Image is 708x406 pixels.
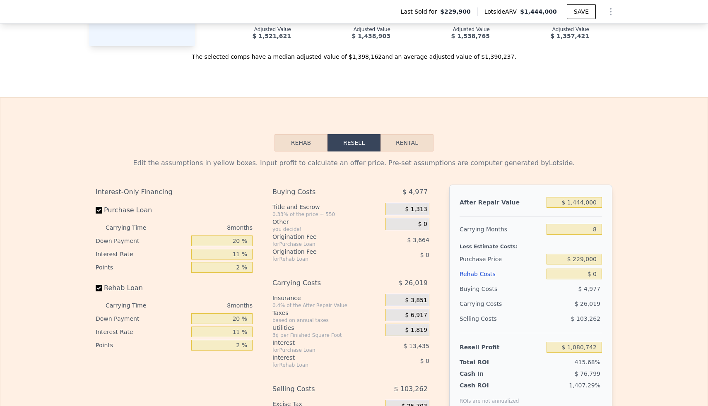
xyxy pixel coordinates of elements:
[89,46,619,61] div: The selected comps have a median adjusted value of $1,398,162 and an average adjusted value of $1...
[272,256,365,262] div: for Rehab Loan
[460,340,543,355] div: Resell Profit
[405,312,427,319] span: $ 6,917
[418,221,427,228] span: $ 0
[272,317,382,324] div: based on annual taxes
[96,281,188,295] label: Rehab Loan
[163,221,253,234] div: 8 months
[575,370,600,377] span: $ 76,799
[96,158,612,168] div: Edit the assumptions in yellow boxes. Input profit to calculate an offer price. Pre-set assumptio...
[205,26,291,33] div: Adjusted Value
[460,281,543,296] div: Buying Costs
[96,207,102,214] input: Purchase Loan
[352,33,390,39] span: $ 1,438,903
[272,233,365,241] div: Origination Fee
[578,286,600,292] span: $ 4,977
[405,327,427,334] span: $ 1,819
[272,324,382,332] div: Utilities
[407,237,429,243] span: $ 3,664
[520,8,557,15] span: $1,444,000
[394,382,427,396] span: $ 103,262
[106,221,159,234] div: Carrying Time
[602,26,689,33] div: Adjusted Value
[404,26,490,33] div: Adjusted Value
[272,247,365,256] div: Origination Fee
[484,7,520,16] span: Lotside ARV
[96,339,188,352] div: Points
[404,343,429,349] span: $ 13,435
[272,362,365,368] div: for Rehab Loan
[272,309,382,317] div: Taxes
[96,261,188,274] div: Points
[460,296,511,311] div: Carrying Costs
[272,241,365,247] div: for Purchase Loan
[275,134,328,151] button: Rehab
[272,218,382,226] div: Other
[96,247,188,261] div: Interest Rate
[460,222,543,237] div: Carrying Months
[272,276,365,291] div: Carrying Costs
[567,4,596,19] button: SAVE
[420,252,429,258] span: $ 0
[272,347,365,353] div: for Purchase Loan
[460,358,511,366] div: Total ROI
[272,203,382,211] div: Title and Escrow
[96,203,188,218] label: Purchase Loan
[460,237,602,252] div: Less Estimate Costs:
[569,382,600,389] span: 1,407.29%
[272,185,365,199] div: Buying Costs
[575,359,600,365] span: 415.68%
[272,302,382,309] div: 0.4% of the After Repair Value
[96,325,188,339] div: Interest Rate
[96,234,188,247] div: Down Payment
[460,370,511,378] div: Cash In
[402,185,428,199] span: $ 4,977
[272,382,365,396] div: Selling Costs
[304,26,390,33] div: Adjusted Value
[380,134,433,151] button: Rental
[401,7,441,16] span: Last Sold for
[460,389,519,404] div: ROIs are not annualized
[405,206,427,213] span: $ 1,313
[163,299,253,312] div: 8 months
[106,299,159,312] div: Carrying Time
[551,33,589,39] span: $ 1,357,421
[328,134,380,151] button: Resell
[96,312,188,325] div: Down Payment
[272,226,382,233] div: you decide!
[272,294,382,302] div: Insurance
[272,332,382,339] div: 3¢ per Finished Square Foot
[272,339,365,347] div: Interest
[96,285,102,291] input: Rehab Loan
[503,26,589,33] div: Adjusted Value
[460,267,543,281] div: Rehab Costs
[440,7,471,16] span: $229,900
[96,185,253,199] div: Interest-Only Financing
[272,211,382,218] div: 0.33% of the price + 550
[272,353,365,362] div: Interest
[460,381,519,389] div: Cash ROI
[575,300,600,307] span: $ 26,019
[460,252,543,267] div: Purchase Price
[460,195,543,210] div: After Repair Value
[571,315,600,322] span: $ 103,262
[602,3,619,20] button: Show Options
[420,358,429,364] span: $ 0
[460,311,543,326] div: Selling Costs
[398,276,428,291] span: $ 26,019
[451,33,490,39] span: $ 1,538,765
[405,297,427,304] span: $ 3,851
[253,33,291,39] span: $ 1,521,621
